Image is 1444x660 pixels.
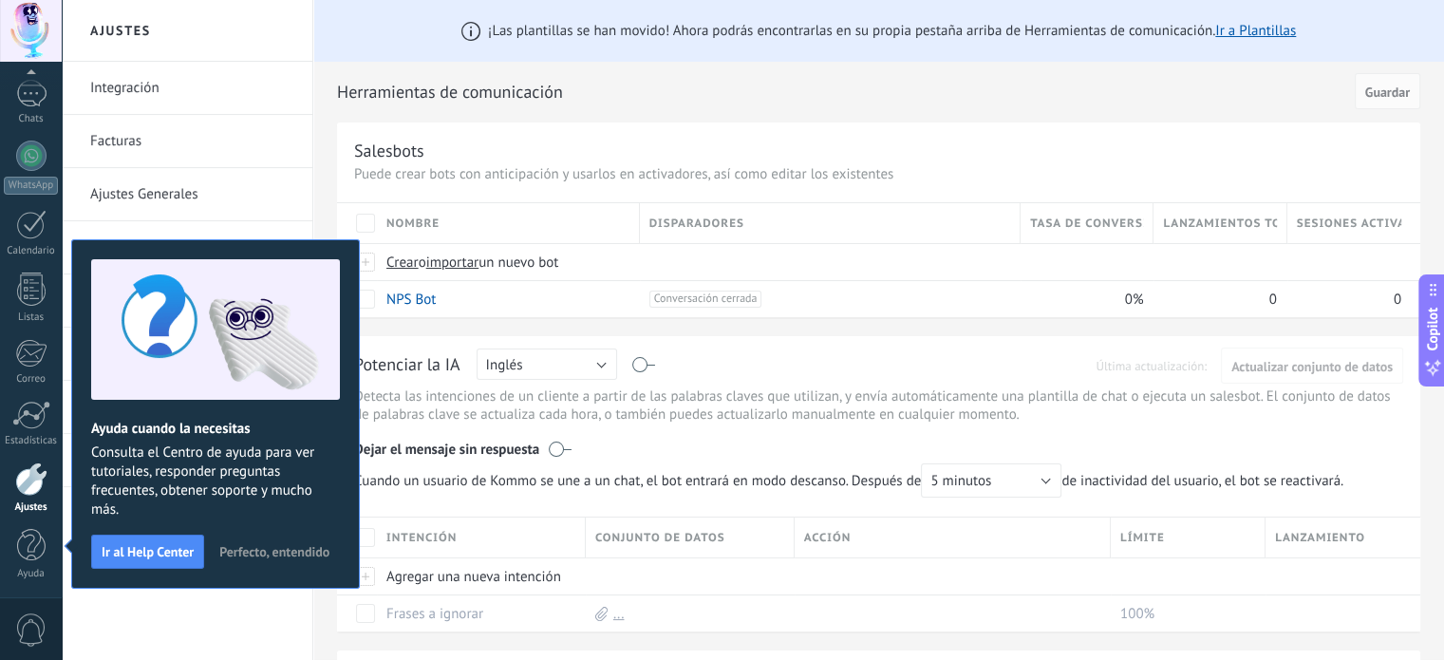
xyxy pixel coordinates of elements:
a: Ajustes Generales [90,168,293,221]
span: Disparadores [649,215,744,233]
p: Detecta las intenciones de un cliente a partir de las palabras claves que utilizan, y envía autom... [354,387,1403,424]
button: Ir al Help Center [91,535,204,569]
button: Perfecto, entendido [211,537,338,566]
div: 0 [1153,281,1277,317]
span: ¡Las plantillas se han movido! Ahora podrás encontrarlas en su propia pestaña arriba de Herramien... [488,22,1296,40]
div: 100% [1111,595,1256,632]
div: Correo [4,373,59,386]
span: Intención [386,529,457,547]
span: Límite [1120,529,1165,547]
span: importar [426,254,479,272]
span: Copilot [1423,307,1442,350]
div: 0% [1021,281,1144,317]
span: de inactividad del usuario, el bot se reactivará. [354,463,1354,498]
button: 5 minutos [921,463,1061,498]
span: 0 [1268,291,1276,309]
span: Perfecto, entendido [219,545,329,558]
span: 0 [1394,291,1401,309]
a: NPS Bot [386,291,436,309]
a: ... [613,605,625,623]
span: Tasa de conversión [1030,215,1143,233]
a: Frases a ignorar [386,605,483,623]
a: Integración [90,62,293,115]
li: Ajustes Generales [62,168,312,221]
span: Crear [386,254,419,272]
span: 0% [1125,291,1144,309]
a: Usuarios [90,221,293,274]
h2: Ayuda cuando la necesitas [91,420,340,438]
span: Sesiones activas [1297,215,1401,233]
span: Ir al Help Center [102,545,194,558]
span: Conjunto de datos [595,529,725,547]
span: o [419,254,426,272]
span: 100% [1120,605,1154,623]
div: Salesbots [354,140,424,161]
li: Integración [62,62,312,115]
span: Acción [804,529,852,547]
a: Facturas [90,115,293,168]
span: Nombre [386,215,440,233]
span: Lanzamientos totales [1163,215,1276,233]
div: Calendario [4,245,59,257]
div: 0 [1287,281,1401,317]
h2: Herramientas de comunicación [337,73,1348,111]
span: Consulta el Centro de ayuda para ver tutoriales, responder preguntas frecuentes, obtener soporte ... [91,443,340,519]
li: Facturas [62,115,312,168]
span: Cuando un usuario de Kommo se une a un chat, el bot entrará en modo descanso. Después de [354,463,1061,498]
span: Lanzamiento [1275,529,1365,547]
div: Chats [4,113,59,125]
div: Ayuda [4,568,59,580]
span: Guardar [1365,85,1410,99]
div: WhatsApp [4,177,58,195]
div: Ajustes [4,501,59,514]
a: Ir a Plantillas [1215,22,1296,40]
span: Inglés [486,356,523,374]
span: un nuevo bot [478,254,558,272]
div: Dejar el mensaje sin respuesta [354,427,1403,463]
div: Listas [4,311,59,324]
div: Agregar una nueva intención [377,558,576,594]
span: 5 minutos [930,472,991,490]
div: Estadísticas [4,435,59,447]
button: Inglés [477,349,617,380]
p: Puede crear bots con anticipación y usarlos en activadores, así como editar los existentes [354,165,1403,183]
span: Conversación cerrada [649,291,762,308]
li: Usuarios [62,221,312,274]
button: Guardar [1355,73,1420,109]
div: Potenciar la IA [354,353,460,378]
